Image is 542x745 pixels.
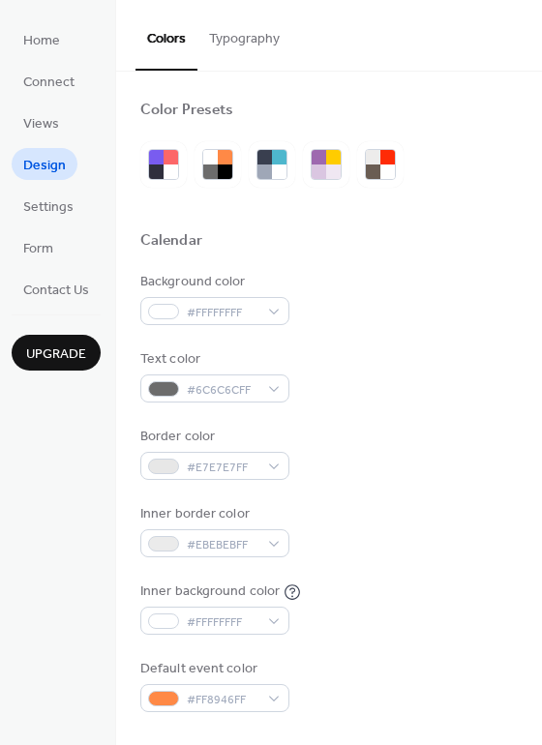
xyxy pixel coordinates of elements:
[140,504,286,524] div: Inner border color
[140,349,286,370] div: Text color
[12,106,71,138] a: Views
[140,231,202,252] div: Calendar
[12,23,72,55] a: Home
[23,239,53,259] span: Form
[187,380,258,401] span: #6C6C6CFF
[23,114,59,134] span: Views
[187,303,258,323] span: #FFFFFFFF
[187,690,258,710] span: #FF8946FF
[140,272,286,292] div: Background color
[23,156,66,176] span: Design
[187,612,258,633] span: #FFFFFFFF
[187,458,258,478] span: #E7E7E7FF
[12,190,85,222] a: Settings
[140,101,233,121] div: Color Presets
[23,197,74,218] span: Settings
[23,73,75,93] span: Connect
[12,273,101,305] a: Contact Us
[23,31,60,51] span: Home
[140,659,286,679] div: Default event color
[12,148,77,180] a: Design
[26,344,86,365] span: Upgrade
[140,581,280,602] div: Inner background color
[12,65,86,97] a: Connect
[140,427,286,447] div: Border color
[12,231,65,263] a: Form
[23,281,89,301] span: Contact Us
[12,335,101,371] button: Upgrade
[187,535,258,555] span: #EBEBEBFF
